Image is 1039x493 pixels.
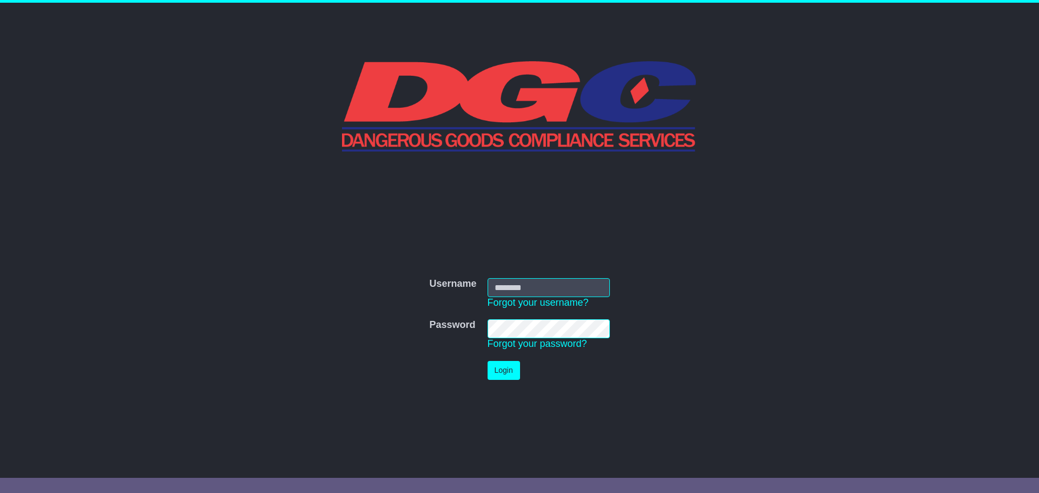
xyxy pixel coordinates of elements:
button: Login [488,361,520,380]
a: Forgot your username? [488,297,589,308]
label: Password [429,319,475,331]
img: DGC QLD [342,60,698,152]
a: Forgot your password? [488,338,587,349]
label: Username [429,278,476,290]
